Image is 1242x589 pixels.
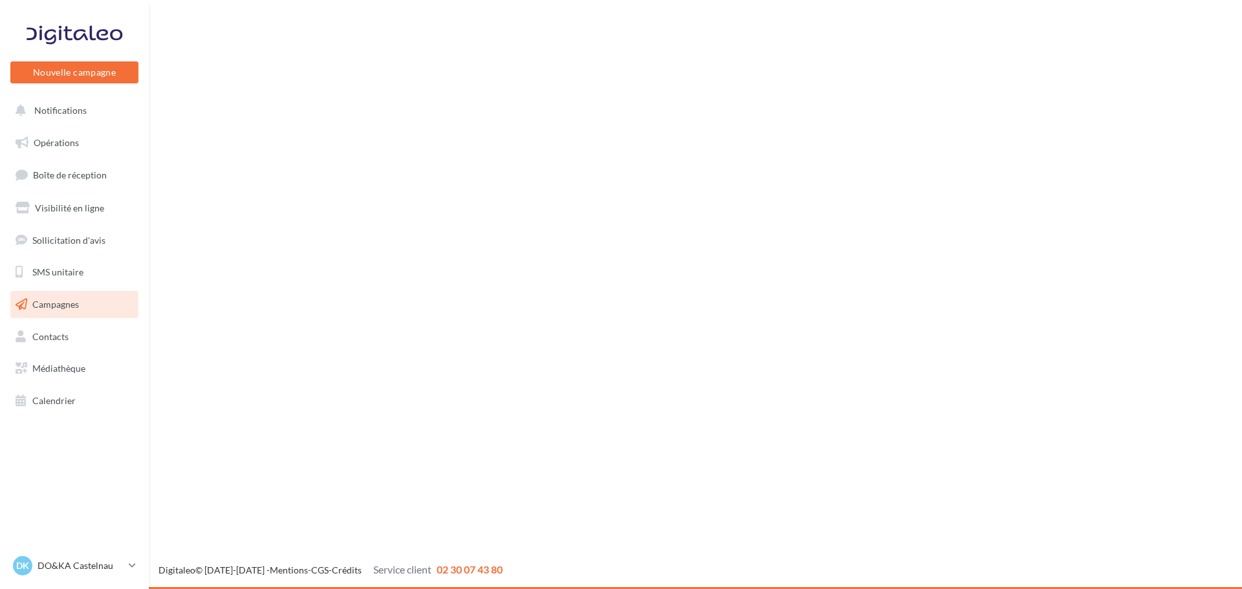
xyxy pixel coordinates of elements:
[8,323,141,350] a: Contacts
[32,331,69,342] span: Contacts
[34,137,79,148] span: Opérations
[158,564,503,575] span: © [DATE]-[DATE] - - -
[8,129,141,156] a: Opérations
[10,553,138,578] a: DK DO&KA Castelnau
[437,563,503,575] span: 02 30 07 43 80
[33,169,107,180] span: Boîte de réception
[8,355,141,382] a: Médiathèque
[8,161,141,189] a: Boîte de réception
[8,227,141,254] a: Sollicitation d'avis
[10,61,138,83] button: Nouvelle campagne
[34,105,87,116] span: Notifications
[35,202,104,213] span: Visibilité en ligne
[8,387,141,414] a: Calendrier
[32,234,105,245] span: Sollicitation d'avis
[32,395,76,406] span: Calendrier
[373,563,431,575] span: Service client
[38,559,124,572] p: DO&KA Castelnau
[332,564,362,575] a: Crédits
[158,564,195,575] a: Digitaleo
[311,564,329,575] a: CGS
[8,97,136,124] button: Notifications
[16,559,29,572] span: DK
[32,363,85,374] span: Médiathèque
[270,564,308,575] a: Mentions
[8,259,141,286] a: SMS unitaire
[32,299,79,310] span: Campagnes
[8,195,141,222] a: Visibilité en ligne
[32,266,83,277] span: SMS unitaire
[8,291,141,318] a: Campagnes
